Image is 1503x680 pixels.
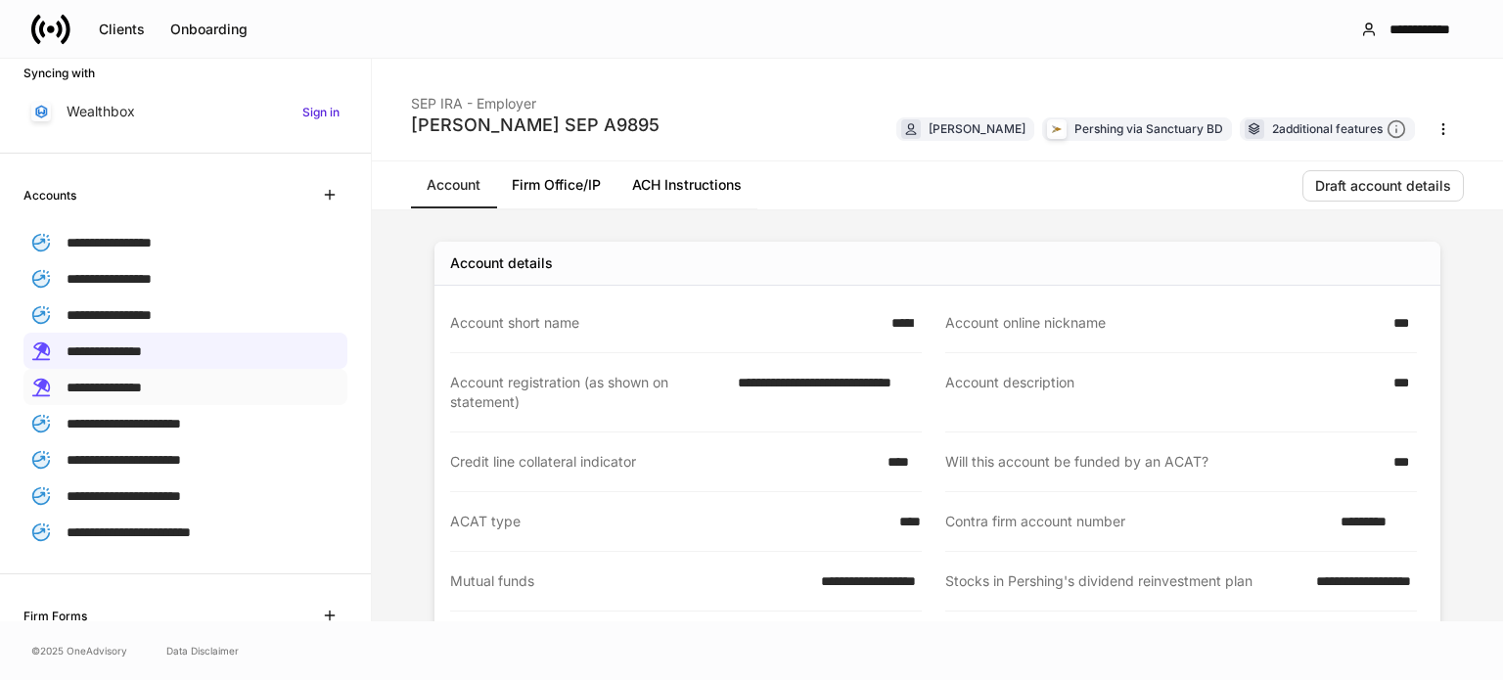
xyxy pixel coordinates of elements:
[67,102,135,121] p: Wealthbox
[99,23,145,36] div: Clients
[450,373,726,412] div: Account registration (as shown on statement)
[945,512,1329,531] div: Contra firm account number
[1272,119,1406,140] div: 2 additional features
[496,161,616,208] a: Firm Office/IP
[450,512,888,531] div: ACAT type
[411,161,496,208] a: Account
[929,119,1025,138] div: [PERSON_NAME]
[1315,179,1451,193] div: Draft account details
[302,103,340,121] h6: Sign in
[158,14,260,45] button: Onboarding
[450,253,553,273] div: Account details
[450,571,809,591] div: Mutual funds
[616,161,757,208] a: ACH Instructions
[450,452,876,472] div: Credit line collateral indicator
[170,23,248,36] div: Onboarding
[23,186,76,204] h6: Accounts
[945,373,1382,412] div: Account description
[411,82,660,113] div: SEP IRA - Employer
[23,94,347,129] a: WealthboxSign in
[1302,170,1464,202] button: Draft account details
[23,64,95,82] h6: Syncing with
[945,571,1304,591] div: Stocks in Pershing's dividend reinvestment plan
[411,113,660,137] div: [PERSON_NAME] SEP A9895
[86,14,158,45] button: Clients
[31,643,127,658] span: © 2025 OneAdvisory
[23,607,87,625] h6: Firm Forms
[450,313,880,333] div: Account short name
[945,452,1382,472] div: Will this account be funded by an ACAT?
[166,643,239,658] a: Data Disclaimer
[1074,119,1223,138] div: Pershing via Sanctuary BD
[945,313,1382,333] div: Account online nickname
